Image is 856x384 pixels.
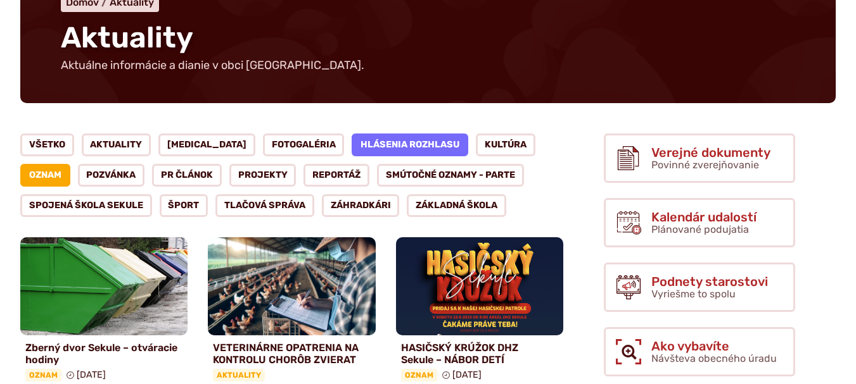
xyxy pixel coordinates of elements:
a: Fotogaléria [263,133,345,156]
span: Aktuality [61,20,193,55]
span: Kalendár udalostí [651,210,757,224]
span: Návšteva obecného úradu [651,352,777,364]
a: Hlásenia rozhlasu [352,133,468,156]
span: [DATE] [452,369,482,380]
a: Podnety starostovi Vyriešme to spolu [604,263,795,312]
span: Povinné zverejňovanie [651,159,759,171]
a: Smútočné oznamy - parte [377,164,524,187]
span: Podnety starostovi [651,275,768,288]
h4: HASIČSKÝ KRÚŽOK DHZ Sekule – NÁBOR DETÍ [401,342,558,366]
span: Oznam [25,369,61,381]
a: Verejné dokumenty Povinné zverejňovanie [604,133,795,183]
span: Plánované podujatia [651,223,749,235]
p: Aktuálne informácie a dianie v obci [GEOGRAPHIC_DATA]. [61,59,365,73]
span: Aktuality [213,369,265,381]
span: Ako vybavíte [651,339,777,353]
span: Verejné dokumenty [651,146,770,159]
h4: Zberný dvor Sekule – otváracie hodiny [25,342,182,366]
a: Kultúra [476,133,535,156]
a: Reportáž [303,164,369,187]
a: Záhradkári [322,194,400,217]
a: Aktuality [82,133,151,156]
a: PR článok [152,164,222,187]
a: Projekty [229,164,297,187]
span: Vyriešme to spolu [651,288,736,300]
a: Tlačová správa [215,194,314,217]
h4: VETERINÁRNE OPATRENIA NA KONTROLU CHORÔB ZVIERAT [213,342,370,366]
a: [MEDICAL_DATA] [158,133,255,156]
a: Všetko [20,133,74,156]
a: Kalendár udalostí Plánované podujatia [604,198,795,247]
a: Pozvánka [78,164,145,187]
a: Ako vybavíte Návšteva obecného úradu [604,327,795,376]
a: Spojená škola Sekule [20,194,152,217]
span: Oznam [401,369,437,381]
a: Šport [160,194,208,217]
span: [DATE] [77,369,106,380]
a: Oznam [20,164,70,187]
a: Základná škola [407,194,506,217]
